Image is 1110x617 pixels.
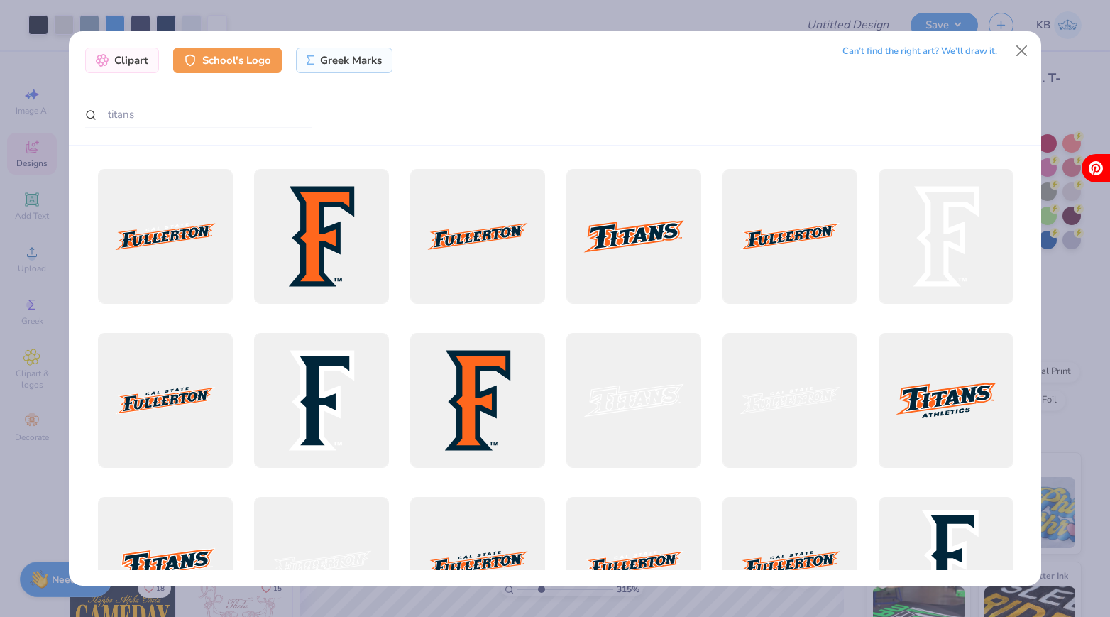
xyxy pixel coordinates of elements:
[296,48,393,73] div: Greek Marks
[842,39,997,64] div: Can’t find the right art? We’ll draw it.
[85,48,159,73] div: Clipart
[1009,38,1035,65] button: Close
[173,48,282,73] div: School's Logo
[85,102,312,128] input: Search by name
